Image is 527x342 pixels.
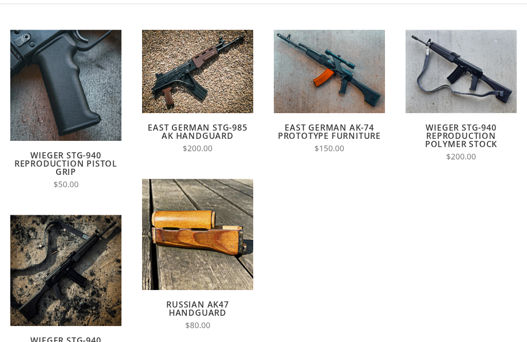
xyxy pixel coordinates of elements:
[142,179,253,290] img: Russian AK47 Handguard
[148,122,247,141] a: East German STG-985 AK Handguard
[446,151,476,162] span: $200.00
[314,143,344,154] span: $150.00
[185,320,210,331] span: $80.00
[406,30,517,113] img: Wieger STG-940 Reproduction Polymer Stock
[278,122,381,141] a: East German AK-74 Prototype Furniture
[166,299,229,318] a: Russian AK47 Handguard
[425,122,497,150] a: Wieger STG-940 Reproduction Polymer Stock
[10,30,121,141] img: Wieger STG-940 Reproduction Pistol Grip
[10,215,121,326] img: Wieger STG-940 Reproduction Furniture Kit
[14,150,117,177] a: Wieger STG-940 Reproduction Pistol Grip
[274,30,385,113] img: East German AK-74 Prototype Furniture
[54,179,79,190] span: $50.00
[183,143,213,154] span: $200.00
[142,30,253,113] img: East German STG-985 AK Handguard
